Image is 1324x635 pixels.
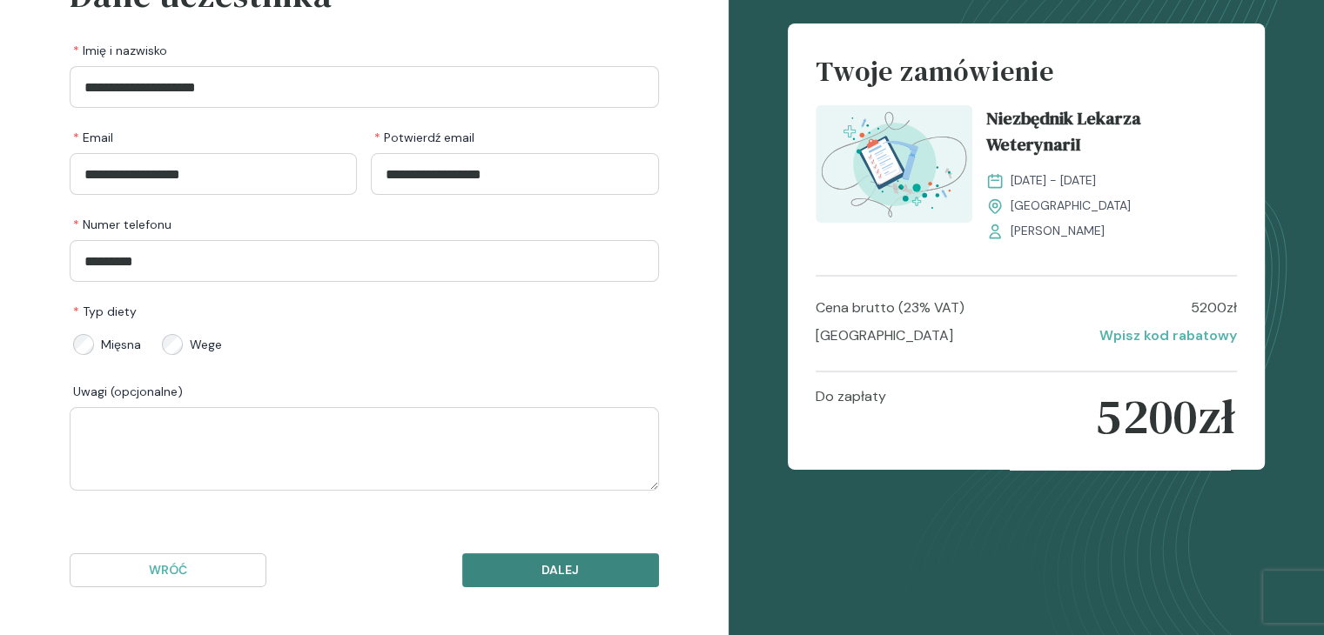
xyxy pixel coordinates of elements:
a: Niezbędnik Lekarza WeterynariI [986,105,1237,164]
p: 5200 zł [1191,297,1237,318]
input: Imię i nazwisko [70,66,659,108]
span: Imię i nazwisko [73,42,167,59]
input: Wege [162,334,183,355]
span: Typ diety [73,303,137,320]
span: [DATE] - [DATE] [1011,171,1096,190]
button: Wróć [70,553,266,587]
span: Potwierdź email [374,129,474,146]
p: Do zapłaty [816,386,886,447]
span: Wege [190,336,222,353]
p: Dalej [477,561,644,579]
p: [GEOGRAPHIC_DATA] [816,325,953,346]
p: Wróć [84,561,252,579]
span: [GEOGRAPHIC_DATA] [1011,197,1131,215]
button: Dalej [462,553,659,587]
span: [PERSON_NAME] [1011,222,1105,240]
input: Mięsna [73,334,94,355]
p: Cena brutto (23% VAT) [816,297,964,318]
input: Email [70,153,357,195]
h4: Twoje zamówienie [816,51,1237,105]
input: Potwierdź email [371,153,658,195]
p: Wpisz kod rabatowy [1099,325,1237,346]
span: Uwagi (opcjonalne) [73,383,183,400]
img: aHe4VUMqNJQqH-M0_ProcMH_T.svg [816,105,972,223]
span: Email [73,129,113,146]
p: 5200 zł [1095,386,1236,447]
input: Numer telefonu [70,240,659,282]
span: Numer telefonu [73,216,171,233]
span: Mięsna [101,336,141,353]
